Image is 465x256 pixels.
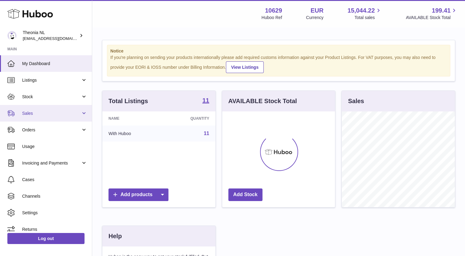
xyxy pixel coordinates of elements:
span: Total sales [354,15,382,21]
span: Cases [22,177,87,183]
img: info@wholesomegoods.eu [7,31,17,40]
span: 15,044.22 [347,6,375,15]
div: Currency [306,15,324,21]
span: Settings [22,210,87,216]
strong: 10629 [265,6,282,15]
span: Listings [22,77,81,83]
span: Channels [22,193,87,199]
a: 11 [204,131,209,136]
th: Quantity [162,111,215,126]
div: Theonia NL [23,30,78,41]
a: Add Stock [228,188,262,201]
h3: Total Listings [108,97,148,105]
span: Sales [22,111,81,116]
span: [EMAIL_ADDRESS][DOMAIN_NAME] [23,36,90,41]
span: 199.41 [432,6,451,15]
strong: Notice [110,48,447,54]
a: Log out [7,233,85,244]
h3: Help [108,232,122,240]
h3: AVAILABLE Stock Total [228,97,297,105]
span: AVAILABLE Stock Total [406,15,458,21]
a: 15,044.22 Total sales [347,6,382,21]
span: Invoicing and Payments [22,160,81,166]
span: Returns [22,227,87,232]
span: Stock [22,94,81,100]
td: With Huboo [102,126,162,142]
a: Add products [108,188,168,201]
span: Orders [22,127,81,133]
div: If you're planning on sending your products internationally please add required customs informati... [110,55,447,73]
a: View Listings [226,61,264,73]
strong: 11 [202,97,209,103]
span: My Dashboard [22,61,87,67]
strong: EUR [310,6,323,15]
div: Huboo Ref [262,15,282,21]
span: Usage [22,144,87,149]
a: 199.41 AVAILABLE Stock Total [406,6,458,21]
th: Name [102,111,162,126]
h3: Sales [348,97,364,105]
a: 11 [202,97,209,105]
